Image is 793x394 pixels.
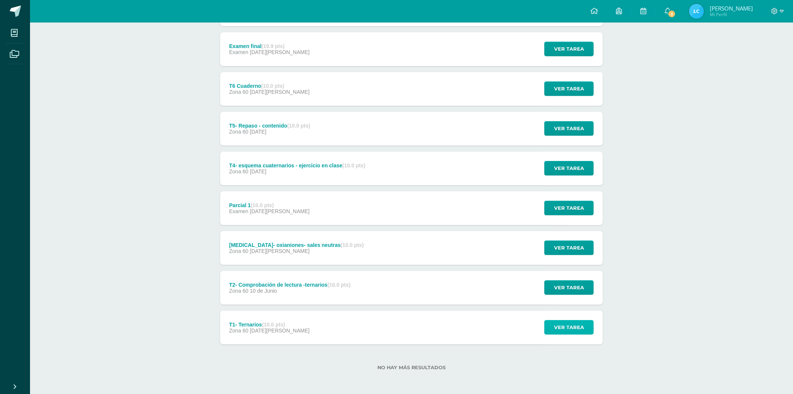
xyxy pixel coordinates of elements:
span: Ver tarea [554,161,584,175]
span: Mi Perfil [710,11,753,18]
div: [MEDICAL_DATA]- oxianiones- sales neutras [229,242,364,248]
span: Examen [229,208,248,214]
span: Zona 60 [229,248,248,254]
span: Ver tarea [554,82,584,96]
strong: (10.0 pts) [341,242,363,248]
button: Ver tarea [544,201,594,215]
div: T4- esquema cuaternarios - ejercicio en clase [229,162,365,168]
span: Examen [229,49,248,55]
div: T6 Cuaderno [229,83,309,89]
span: [DATE][PERSON_NAME] [250,248,309,254]
button: Ver tarea [544,320,594,335]
span: [DATE][PERSON_NAME] [250,49,309,55]
div: T1- Ternarios [229,322,309,328]
button: Ver tarea [544,81,594,96]
strong: (10.0 pts) [287,123,310,129]
span: Zona 60 [229,129,248,135]
span: [DATE][PERSON_NAME] [250,328,309,334]
span: [DATE] [250,129,266,135]
span: Ver tarea [554,281,584,295]
span: 2 [668,10,676,18]
div: Examen final [229,43,309,49]
strong: (10.0 pts) [251,202,274,208]
button: Ver tarea [544,280,594,295]
button: Ver tarea [544,121,594,136]
span: Ver tarea [554,122,584,135]
div: T5- Repaso - contenido [229,123,310,129]
span: [DATE][PERSON_NAME] [250,89,309,95]
strong: (19.9 pts) [261,43,284,49]
span: Ver tarea [554,320,584,334]
span: Zona 60 [229,89,248,95]
span: 10 de Junio [250,288,277,294]
button: Ver tarea [544,241,594,255]
div: Parcial 1 [229,202,309,208]
strong: (10.0 pts) [262,322,285,328]
span: [PERSON_NAME] [710,5,753,12]
span: Ver tarea [554,241,584,255]
label: No hay más resultados [220,365,603,370]
span: [DATE] [250,168,266,174]
span: Zona 60 [229,328,248,334]
button: Ver tarea [544,42,594,56]
span: Ver tarea [554,201,584,215]
strong: (10.0 pts) [342,162,365,168]
strong: (10.0 pts) [261,83,284,89]
span: [DATE][PERSON_NAME] [250,208,309,214]
strong: (10.0 pts) [327,282,350,288]
span: Zona 60 [229,168,248,174]
div: T2- Comprobación de lectura -ternarios [229,282,351,288]
button: Ver tarea [544,161,594,176]
img: 7b61c6845b81ebf931e2d334edca1b6f.png [689,4,704,19]
span: Zona 60 [229,288,248,294]
span: Ver tarea [554,42,584,56]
